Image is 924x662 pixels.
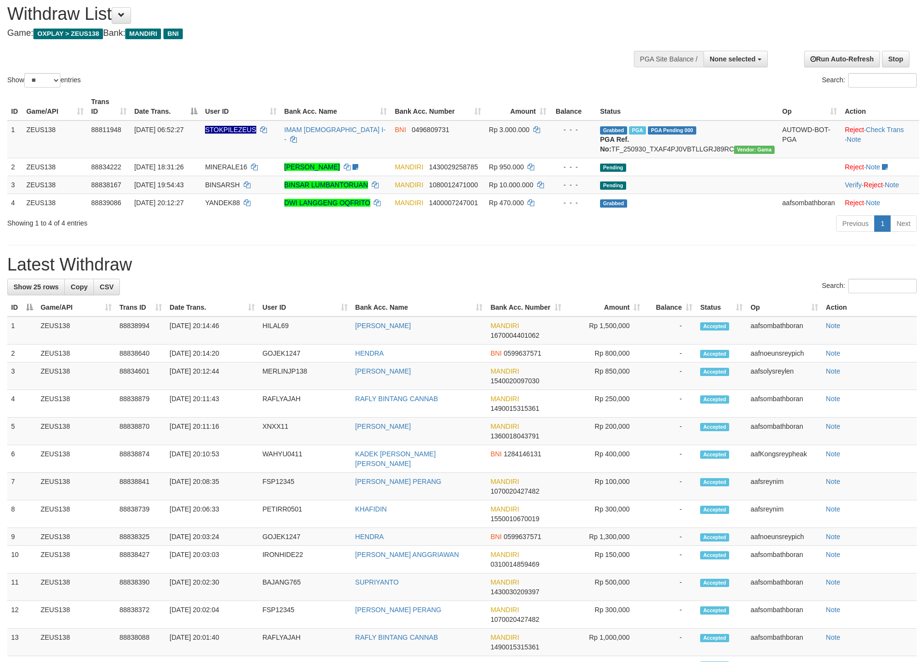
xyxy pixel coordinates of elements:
[490,432,539,440] span: Copy 1360018043791 to clipboard
[490,560,539,568] span: Copy 0310014859469 to clipboard
[504,349,542,357] span: Copy 0599637571 to clipboard
[885,181,899,189] a: Note
[700,350,729,358] span: Accepted
[864,181,883,189] a: Reject
[411,126,449,134] span: Copy 0496809731 to clipboard
[826,322,840,330] a: Note
[355,633,438,641] a: RAFLY BINTANG CANNAB
[355,606,441,614] a: [PERSON_NAME] PERANG
[841,176,919,194] td: · ·
[822,73,917,88] label: Search:
[91,181,121,189] span: 88838167
[166,629,259,656] td: [DATE] 20:01:40
[644,445,696,473] td: -
[565,629,644,656] td: Rp 1,000,000
[826,422,840,430] a: Note
[747,390,822,418] td: aafsombathboran
[600,135,629,153] b: PGA Ref. No:
[7,390,37,418] td: 4
[600,181,626,190] span: Pending
[826,578,840,586] a: Note
[490,478,519,485] span: MANDIRI
[490,367,519,375] span: MANDIRI
[166,573,259,601] td: [DATE] 20:02:30
[116,500,166,528] td: 88838739
[91,126,121,134] span: 88811948
[429,199,478,207] span: Copy 1400007247001 to clipboard
[116,362,166,390] td: 88834601
[490,331,539,339] span: Copy 1670004401062 to clipboard
[37,528,116,546] td: ZEUS138
[700,506,729,514] span: Accepted
[866,163,880,171] a: Note
[845,163,864,171] a: Reject
[37,345,116,362] td: ZEUS138
[259,418,352,445] td: XNXX11
[24,73,60,88] select: Showentries
[259,316,352,345] td: HILAL69
[7,194,22,211] td: 4
[596,120,778,158] td: TF_250930_TXAF4PJ0VBTLLGRJ89RC
[7,316,37,345] td: 1
[355,450,436,467] a: KADEK [PERSON_NAME] [PERSON_NAME]
[486,299,565,316] th: Bank Acc. Number: activate to sort column ascending
[554,162,592,172] div: - - -
[116,418,166,445] td: 88838870
[845,181,862,189] a: Verify
[37,546,116,573] td: ZEUS138
[37,390,116,418] td: ZEUS138
[355,367,411,375] a: [PERSON_NAME]
[37,629,116,656] td: ZEUS138
[259,473,352,500] td: FSP12345
[822,299,917,316] th: Action
[700,451,729,459] span: Accepted
[201,93,280,120] th: User ID: activate to sort column ascending
[826,395,840,403] a: Note
[22,120,87,158] td: ZEUS138
[7,93,22,120] th: ID
[7,629,37,656] td: 13
[644,299,696,316] th: Balance: activate to sort column ascending
[116,445,166,473] td: 88838874
[37,473,116,500] td: ZEUS138
[284,163,340,171] a: [PERSON_NAME]
[700,634,729,642] span: Accepted
[747,316,822,345] td: aafsombathboran
[355,395,438,403] a: RAFLY BINTANG CANNAB
[866,199,880,207] a: Note
[565,573,644,601] td: Rp 500,000
[644,362,696,390] td: -
[116,601,166,629] td: 88838372
[504,450,542,458] span: Copy 1284146131 to clipboard
[355,505,387,513] a: KHAFIDIN
[644,601,696,629] td: -
[822,279,917,293] label: Search:
[704,51,768,67] button: None selected
[490,505,519,513] span: MANDIRI
[565,418,644,445] td: Rp 200,000
[490,395,519,403] span: MANDIRI
[565,299,644,316] th: Amount: activate to sort column ascending
[259,528,352,546] td: GOJEK1247
[7,573,37,601] td: 11
[700,606,729,615] span: Accepted
[284,126,386,143] a: IMAM [DEMOGRAPHIC_DATA] I--
[489,181,533,189] span: Rp 10.000.000
[490,633,519,641] span: MANDIRI
[700,423,729,431] span: Accepted
[71,283,88,291] span: Copy
[747,573,822,601] td: aafsombathboran
[429,181,478,189] span: Copy 1080012471000 to clipboard
[37,500,116,528] td: ZEUS138
[7,601,37,629] td: 12
[747,418,822,445] td: aafsombathboran
[845,199,864,207] a: Reject
[565,390,644,418] td: Rp 250,000
[747,473,822,500] td: aafsreynim
[116,546,166,573] td: 88838427
[826,505,840,513] a: Note
[550,93,596,120] th: Balance
[600,126,627,135] span: Grabbed
[826,633,840,641] a: Note
[866,126,904,134] a: Check Trans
